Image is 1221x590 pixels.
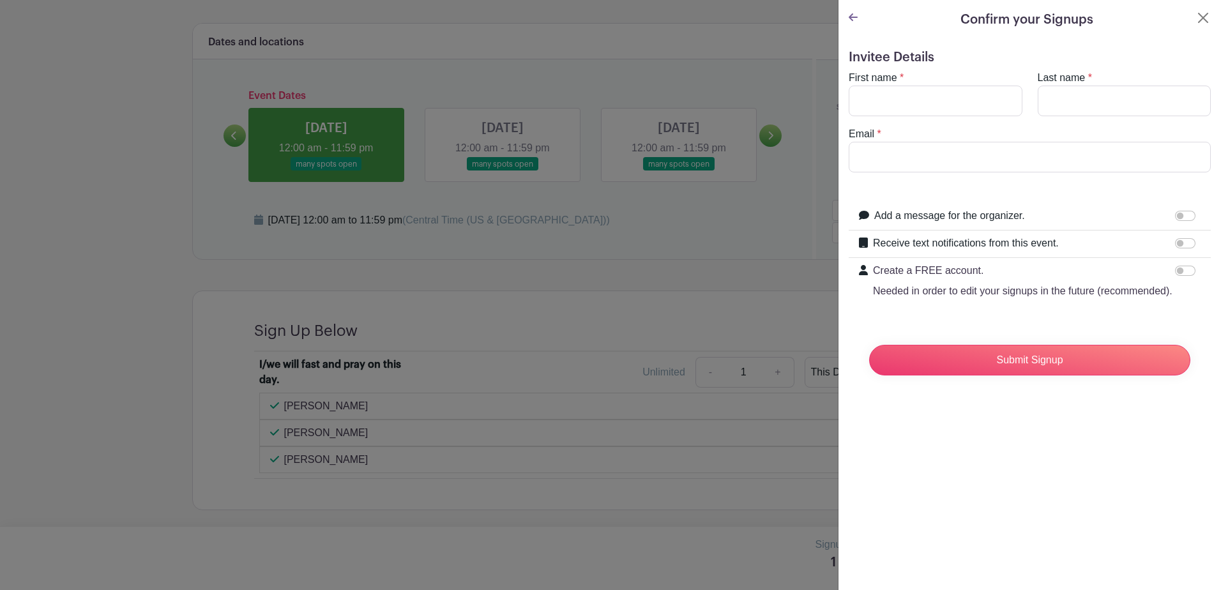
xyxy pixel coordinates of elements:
[873,236,1059,251] label: Receive text notifications from this event.
[960,10,1093,29] h5: Confirm your Signups
[1195,10,1211,26] button: Close
[873,284,1172,299] p: Needed in order to edit your signups in the future (recommended).
[849,70,897,86] label: First name
[849,50,1211,65] h5: Invitee Details
[874,208,1025,223] label: Add a message for the organizer.
[849,126,874,142] label: Email
[1038,70,1086,86] label: Last name
[873,263,1172,278] p: Create a FREE account.
[869,345,1190,375] input: Submit Signup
